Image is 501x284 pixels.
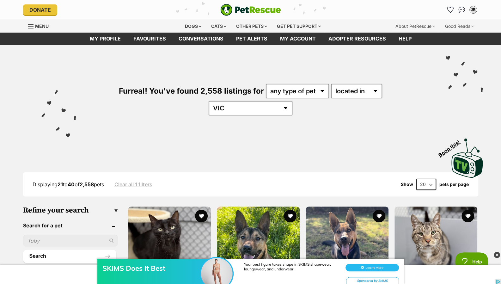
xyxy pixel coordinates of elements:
div: About PetRescue [391,20,439,33]
img: chat-41dd97257d64d25036548639549fe6c8038ab92f7586957e7f3b1b290dea8141.svg [458,7,465,13]
h3: Refine your search [23,206,118,215]
button: favourite [373,210,385,222]
a: Donate [23,4,57,15]
span: Show [401,182,413,187]
button: Learn More [345,18,399,25]
div: JB [470,7,476,13]
label: pets per page [439,182,469,187]
span: Menu [35,23,49,29]
a: PetRescue [220,4,281,16]
strong: 21 [58,181,63,188]
img: PetRescue TV logo [451,139,483,178]
img: logo-e224e6f780fb5917bec1dbf3a21bbac754714ae5b6737aabdf751b685950b380.svg [220,4,281,16]
button: My account [468,5,478,15]
button: favourite [195,210,208,222]
img: close_grey_3x.png [494,252,500,258]
span: Boop this! [437,135,466,158]
div: Get pet support [272,20,325,33]
a: conversations [172,33,230,45]
img: SKIMS Does It Best [201,12,233,43]
span: Displaying to of pets [33,181,104,188]
ul: Account quick links [445,5,478,15]
div: Your best figure takes shape in SKIMS shapewear, loungewear, and underwear [244,16,339,25]
div: Dogs [180,20,206,33]
a: Boop this! [451,133,483,179]
a: My profile [83,33,127,45]
div: Sponsored by SKIMS [346,31,399,39]
a: My account [274,33,322,45]
a: Pet alerts [230,33,274,45]
a: Conversations [457,5,467,15]
button: favourite [284,210,296,222]
button: favourite [462,210,474,222]
a: Clear all 1 filters [114,182,152,187]
a: Favourites [445,5,455,15]
div: Cats [207,20,231,33]
span: Furreal! You've found 2,558 listings for [119,86,264,96]
input: Toby [23,235,118,247]
a: Adopter resources [322,33,392,45]
a: Favourites [127,33,172,45]
div: Good Reads [441,20,478,33]
header: Search for a pet [23,223,118,228]
strong: 2,558 [80,181,94,188]
a: Help [392,33,418,45]
div: Other pets [232,20,272,33]
div: SKIMS Does It Best [102,18,204,27]
strong: 40 [68,181,75,188]
a: Menu [28,20,53,31]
